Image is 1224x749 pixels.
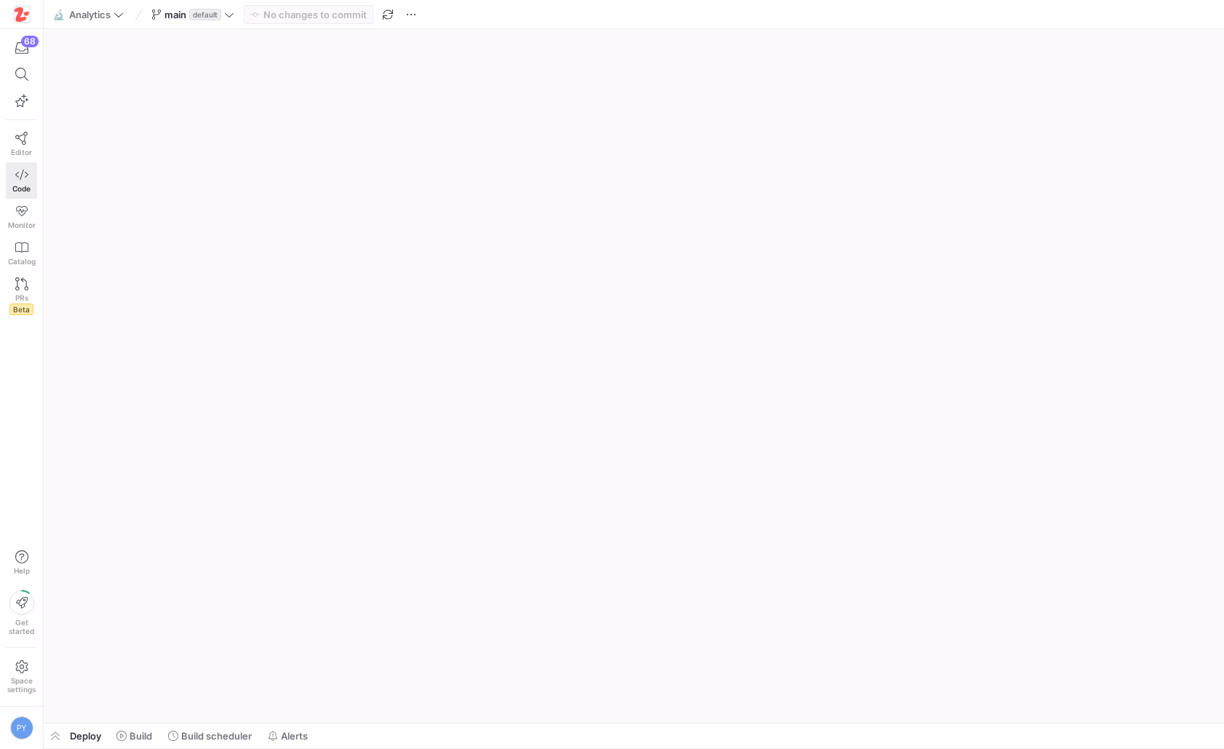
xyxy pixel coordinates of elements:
a: https://storage.googleapis.com/y42-prod-data-exchange/images/h4OkG5kwhGXbZ2sFpobXAPbjBGJTZTGe3yEd... [6,2,37,27]
button: PY [6,713,37,743]
button: 🔬Analytics [49,5,127,24]
button: Alerts [261,724,314,748]
button: maindefault [148,5,238,24]
div: 68 [21,36,39,47]
a: Code [6,162,37,199]
span: Deploy [70,730,101,742]
span: Catalog [8,257,36,266]
span: Analytics [69,9,111,20]
button: Getstarted [6,584,37,641]
span: main [164,9,186,20]
span: Build scheduler [181,730,252,742]
span: 🔬 [53,9,63,20]
a: PRsBeta [6,272,37,321]
span: Help [12,566,31,575]
span: Get started [9,618,34,635]
button: Help [6,544,37,582]
button: Build [110,724,159,748]
span: Alerts [281,730,308,742]
a: Editor [6,126,37,162]
a: Monitor [6,199,37,235]
span: Build [130,730,152,742]
span: Code [12,184,31,193]
span: Beta [9,304,33,315]
span: PRs [15,293,28,302]
button: Build scheduler [162,724,258,748]
img: https://storage.googleapis.com/y42-prod-data-exchange/images/h4OkG5kwhGXbZ2sFpobXAPbjBGJTZTGe3yEd... [15,7,29,22]
span: Monitor [8,221,36,229]
a: Spacesettings [6,654,37,700]
span: Space settings [7,676,36,694]
a: Catalog [6,235,37,272]
div: PY [10,716,33,740]
span: default [189,9,221,20]
span: Editor [11,148,32,156]
button: 68 [6,35,37,61]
